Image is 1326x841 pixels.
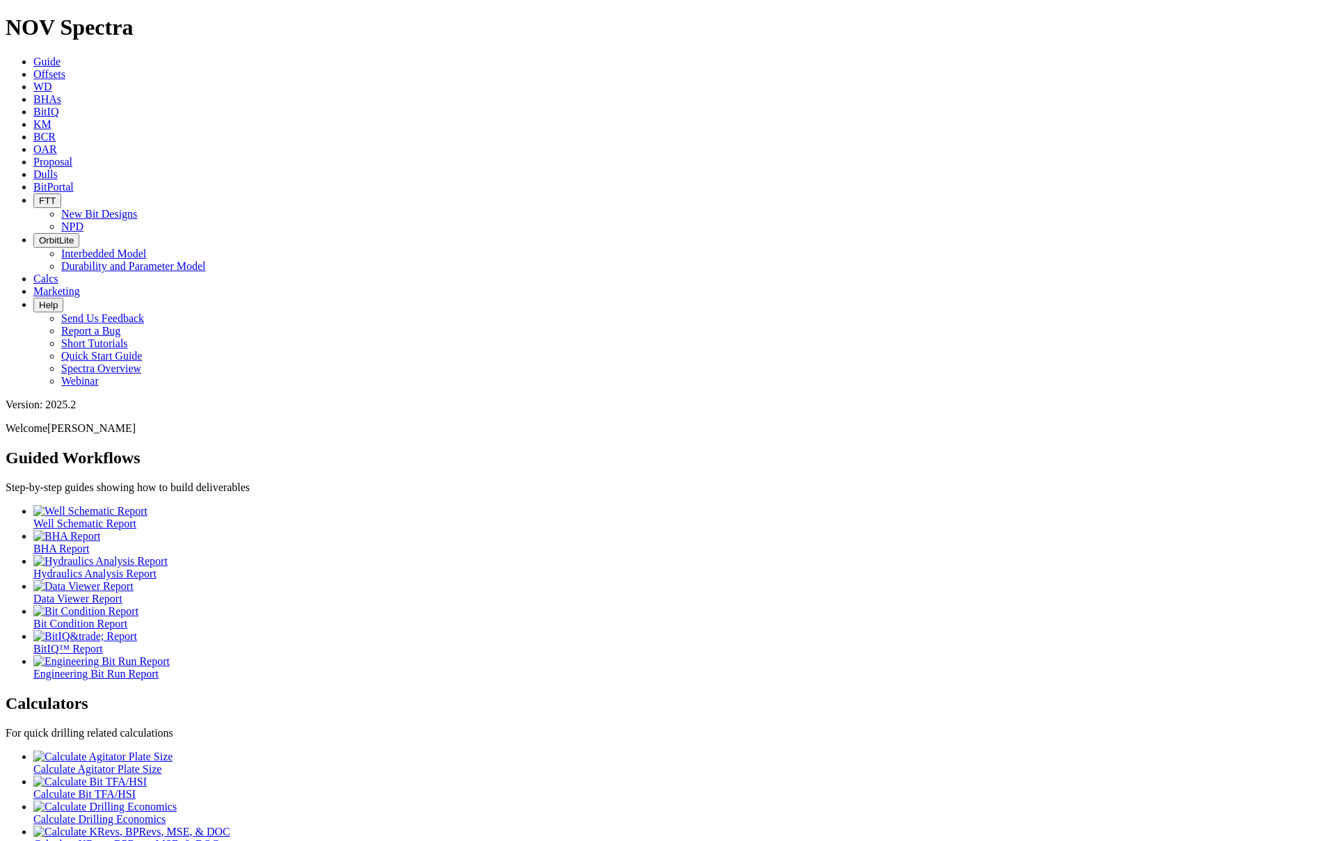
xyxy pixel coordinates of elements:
[39,235,74,246] span: OrbitLite
[6,399,1320,411] div: Version: 2025.2
[33,751,1320,775] a: Calculate Agitator Plate Size Calculate Agitator Plate Size
[33,580,134,593] img: Data Viewer Report
[33,826,230,838] img: Calculate KRevs, BPRevs, MSE, & DOC
[33,580,1320,604] a: Data Viewer Report Data Viewer Report
[61,312,144,324] a: Send Us Feedback
[33,668,159,680] span: Engineering Bit Run Report
[33,543,89,554] span: BHA Report
[6,727,1320,739] p: For quick drilling related calculations
[61,337,128,349] a: Short Tutorials
[33,776,1320,800] a: Calculate Bit TFA/HSI Calculate Bit TFA/HSI
[33,605,1320,630] a: Bit Condition Report Bit Condition Report
[33,143,57,155] a: OAR
[33,643,103,655] span: BitIQ™ Report
[6,422,1320,435] p: Welcome
[6,15,1320,40] h1: NOV Spectra
[61,350,142,362] a: Quick Start Guide
[6,481,1320,494] p: Step-by-step guides showing how to build deliverables
[61,260,206,272] a: Durability and Parameter Model
[39,300,58,310] span: Help
[39,195,56,206] span: FTT
[61,248,146,259] a: Interbedded Model
[33,751,173,763] img: Calculate Agitator Plate Size
[33,618,127,630] span: Bit Condition Report
[33,68,65,80] a: Offsets
[33,555,168,568] img: Hydraulics Analysis Report
[33,93,61,105] a: BHAs
[33,568,157,579] span: Hydraulics Analysis Report
[33,801,177,813] img: Calculate Drilling Economics
[33,273,58,285] a: Calcs
[33,168,58,180] a: Dulls
[33,530,100,543] img: BHA Report
[33,505,1320,529] a: Well Schematic Report Well Schematic Report
[33,233,79,248] button: OrbitLite
[6,694,1320,713] h2: Calculators
[33,298,63,312] button: Help
[33,56,61,67] a: Guide
[47,422,136,434] span: [PERSON_NAME]
[33,605,138,618] img: Bit Condition Report
[33,505,147,518] img: Well Schematic Report
[33,156,72,168] a: Proposal
[61,221,83,232] a: NPD
[33,131,56,143] a: BCR
[61,375,99,387] a: Webinar
[33,655,170,668] img: Engineering Bit Run Report
[33,193,61,208] button: FTT
[33,118,51,130] a: KM
[61,208,137,220] a: New Bit Designs
[61,362,141,374] a: Spectra Overview
[33,655,1320,680] a: Engineering Bit Run Report Engineering Bit Run Report
[33,285,80,297] a: Marketing
[33,181,74,193] a: BitPortal
[33,555,1320,579] a: Hydraulics Analysis Report Hydraulics Analysis Report
[33,106,58,118] a: BitIQ
[33,630,137,643] img: BitIQ&trade; Report
[33,81,52,93] a: WD
[33,518,136,529] span: Well Schematic Report
[61,325,120,337] a: Report a Bug
[33,530,1320,554] a: BHA Report BHA Report
[6,449,1320,467] h2: Guided Workflows
[33,630,1320,655] a: BitIQ&trade; Report BitIQ™ Report
[33,776,147,788] img: Calculate Bit TFA/HSI
[33,801,1320,825] a: Calculate Drilling Economics Calculate Drilling Economics
[33,593,122,604] span: Data Viewer Report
